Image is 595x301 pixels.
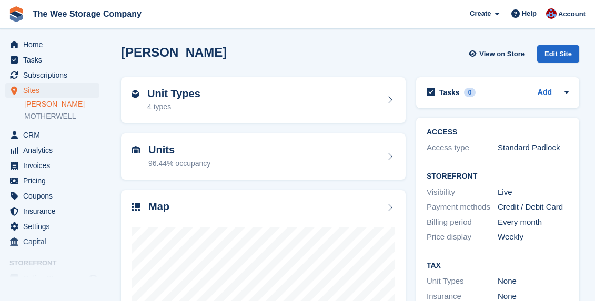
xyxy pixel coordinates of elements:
[132,90,139,98] img: unit-type-icn-2b2737a686de81e16bb02015468b77c625bbabd49415b5ef34ead5e3b44a266d.svg
[5,143,99,158] a: menu
[470,8,491,19] span: Create
[148,201,169,213] h2: Map
[498,275,569,287] div: None
[5,173,99,188] a: menu
[23,83,86,98] span: Sites
[23,204,86,219] span: Insurance
[427,142,498,154] div: Access type
[427,186,498,199] div: Visibility
[23,143,86,158] span: Analytics
[5,234,99,249] a: menu
[121,133,406,180] a: Units 96.44% occupancy
[148,144,210,156] h2: Units
[147,88,200,100] h2: Unit Types
[23,219,86,234] span: Settings
[5,37,99,52] a: menu
[498,201,569,213] div: Credit / Debit Card
[148,158,210,169] div: 96.44% occupancy
[5,271,99,286] a: menu
[23,158,86,173] span: Invoices
[23,128,86,142] span: CRM
[5,53,99,67] a: menu
[23,53,86,67] span: Tasks
[537,45,579,63] div: Edit Site
[498,231,569,243] div: Weekly
[28,5,146,23] a: The Wee Storage Company
[522,8,537,19] span: Help
[5,128,99,142] a: menu
[427,216,498,229] div: Billing period
[427,172,569,181] h2: Storefront
[23,189,86,203] span: Coupons
[121,45,227,59] h2: [PERSON_NAME]
[132,203,140,211] img: map-icn-33ee37083ee616e46c38cad1a60f524a97daa1e2b2c8c0bc3eb3415660979fc1.svg
[5,189,99,203] a: menu
[498,216,569,229] div: Every month
[5,68,99,82] a: menu
[498,142,569,154] div: Standard Padlock
[537,45,579,67] a: Edit Site
[427,275,498,287] div: Unit Types
[5,204,99,219] a: menu
[467,45,529,63] a: View on Store
[427,128,569,137] h2: ACCESS
[23,173,86,188] span: Pricing
[87,272,99,285] a: Preview store
[24,111,99,121] a: MOTHERWELL
[23,271,86,286] span: Online Store
[5,219,99,234] a: menu
[23,234,86,249] span: Capital
[439,88,460,97] h2: Tasks
[8,6,24,22] img: stora-icon-8386f47178a22dfd0bd8f6a31ec36ba5ce8667c1dd55bd0f319d3a0aa187defe.svg
[5,83,99,98] a: menu
[479,49,525,59] span: View on Store
[5,158,99,173] a: menu
[427,231,498,243] div: Price display
[9,258,105,268] span: Storefront
[23,37,86,52] span: Home
[132,146,140,153] img: unit-icn-7be61d7bf1b0ce9d3e12c5938cc71ed9869f7b940bace4675aadf7bd6d80202e.svg
[23,68,86,82] span: Subscriptions
[538,87,552,99] a: Add
[147,101,200,112] div: 4 types
[546,8,557,19] img: Scott Ritchie
[427,201,498,213] div: Payment methods
[498,186,569,199] div: Live
[427,262,569,270] h2: Tax
[464,88,476,97] div: 0
[24,99,99,109] a: [PERSON_NAME]
[558,9,586,19] span: Account
[121,77,406,123] a: Unit Types 4 types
